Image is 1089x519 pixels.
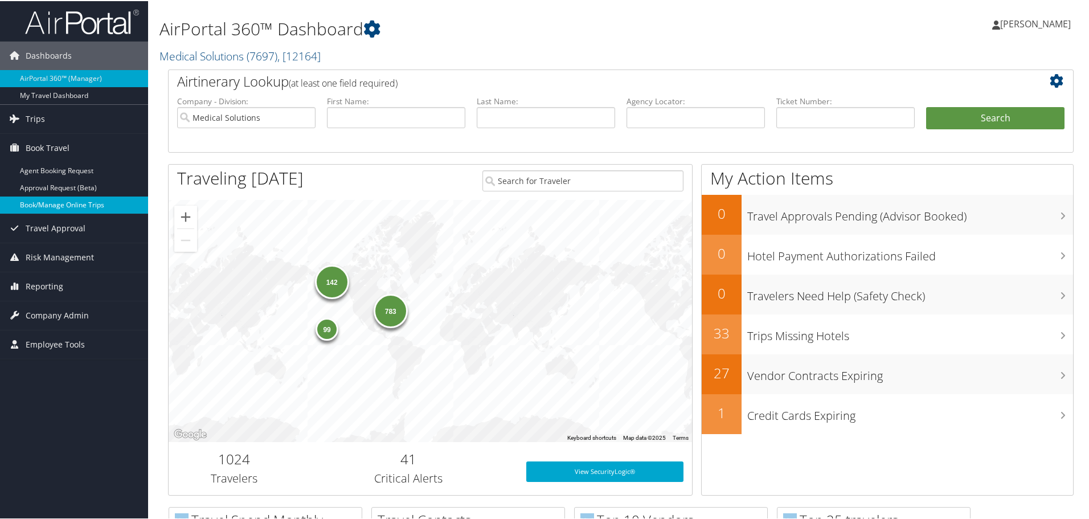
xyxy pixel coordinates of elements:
h2: 27 [702,362,742,382]
a: 33Trips Missing Hotels [702,313,1073,353]
h3: Travel Approvals Pending (Advisor Booked) [747,202,1073,223]
span: ( 7697 ) [247,47,277,63]
span: Dashboards [26,40,72,69]
a: 0Travelers Need Help (Safety Check) [702,273,1073,313]
h2: 1024 [177,448,291,468]
div: 142 [314,264,349,298]
h3: Travelers [177,469,291,485]
div: 99 [316,316,338,339]
h2: 33 [702,322,742,342]
h1: My Action Items [702,165,1073,189]
span: Trips [26,104,45,132]
span: Company Admin [26,300,89,329]
h3: Critical Alerts [308,469,509,485]
img: airportal-logo.png [25,7,139,34]
h2: 1 [702,402,742,422]
a: 0Travel Approvals Pending (Advisor Booked) [702,194,1073,234]
h2: 41 [308,448,509,468]
label: Last Name: [477,95,615,106]
a: 0Hotel Payment Authorizations Failed [702,234,1073,273]
span: , [ 12164 ] [277,47,321,63]
input: Search for Traveler [482,169,683,190]
img: Google [171,426,209,441]
h3: Credit Cards Expiring [747,401,1073,423]
a: 1Credit Cards Expiring [702,393,1073,433]
a: [PERSON_NAME] [992,6,1082,40]
span: Travel Approval [26,213,85,242]
span: (at least one field required) [289,76,398,88]
button: Keyboard shortcuts [567,433,616,441]
h2: Airtinerary Lookup [177,71,989,90]
h3: Trips Missing Hotels [747,321,1073,343]
span: Risk Management [26,242,94,271]
span: [PERSON_NAME] [1000,17,1071,29]
a: Terms (opens in new tab) [673,434,689,440]
h3: Vendor Contracts Expiring [747,361,1073,383]
label: Company - Division: [177,95,316,106]
a: View SecurityLogic® [526,460,683,481]
label: Agency Locator: [627,95,765,106]
h3: Travelers Need Help (Safety Check) [747,281,1073,303]
span: Reporting [26,271,63,300]
a: 27Vendor Contracts Expiring [702,353,1073,393]
label: First Name: [327,95,465,106]
h3: Hotel Payment Authorizations Failed [747,242,1073,263]
a: Open this area in Google Maps (opens a new window) [171,426,209,441]
button: Zoom out [174,228,197,251]
h1: AirPortal 360™ Dashboard [159,16,775,40]
a: Medical Solutions [159,47,321,63]
h2: 0 [702,243,742,262]
label: Ticket Number: [776,95,915,106]
div: 783 [373,293,407,327]
h1: Traveling [DATE] [177,165,304,189]
span: Employee Tools [26,329,85,358]
h2: 0 [702,203,742,222]
span: Book Travel [26,133,69,161]
span: Map data ©2025 [623,434,666,440]
h2: 0 [702,283,742,302]
button: Search [926,106,1065,129]
button: Zoom in [174,205,197,227]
